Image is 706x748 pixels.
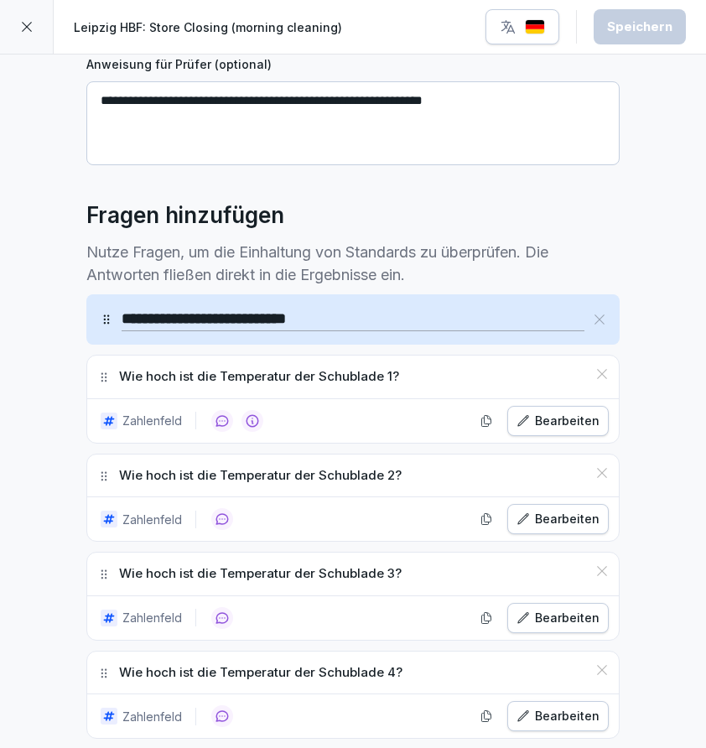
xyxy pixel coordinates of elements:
[517,510,600,528] div: Bearbeiten
[607,18,672,36] div: Speichern
[86,199,284,232] h2: Fragen hinzufügen
[507,504,609,534] button: Bearbeiten
[119,367,399,387] p: Wie hoch ist die Temperatur der Schublade 1?
[122,511,182,528] p: Zahlenfeld
[86,55,620,73] label: Anweisung für Prüfer (optional)
[517,412,600,430] div: Bearbeiten
[507,603,609,633] button: Bearbeiten
[594,9,686,44] button: Speichern
[119,466,402,486] p: Wie hoch ist die Temperatur der Schublade 2?
[507,406,609,436] button: Bearbeiten
[119,663,402,683] p: Wie hoch ist die Temperatur der Schublade 4?
[517,609,600,627] div: Bearbeiten
[86,241,620,286] p: Nutze Fragen, um die Einhaltung von Standards zu überprüfen. Die Antworten fließen direkt in die ...
[525,19,545,35] img: de.svg
[122,708,182,725] p: Zahlenfeld
[507,701,609,731] button: Bearbeiten
[74,18,342,36] p: Leipzig HBF: Store Closing (morning cleaning)
[122,412,182,429] p: Zahlenfeld
[119,564,402,584] p: Wie hoch ist die Temperatur der Schublade 3?
[517,707,600,725] div: Bearbeiten
[122,609,182,626] p: Zahlenfeld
